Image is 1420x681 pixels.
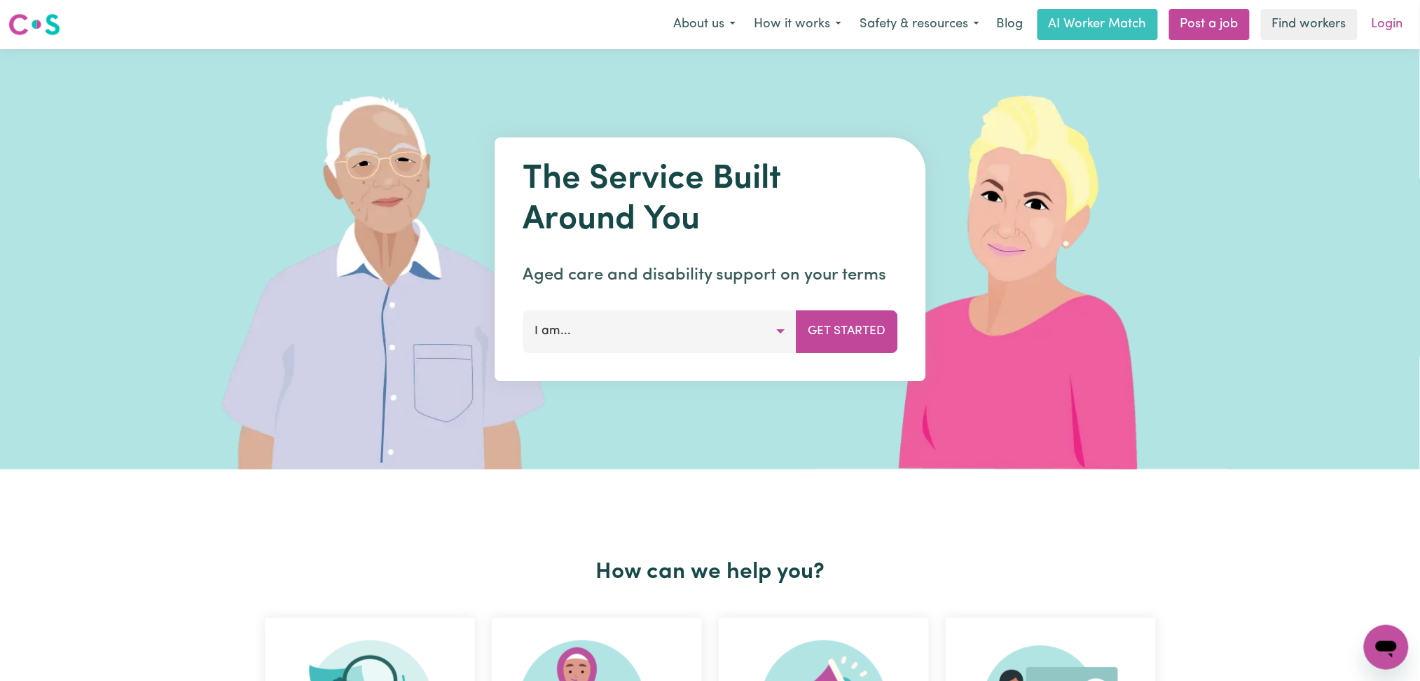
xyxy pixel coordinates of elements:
[8,8,60,41] a: Careseekers logo
[1169,9,1250,40] a: Post a job
[1363,9,1412,40] a: Login
[745,10,850,39] button: How it works
[523,310,797,352] button: I am...
[8,12,60,37] img: Careseekers logo
[1364,625,1409,670] iframe: Button to launch messaging window
[1038,9,1158,40] a: AI Worker Match
[850,10,988,39] button: Safety & resources
[1261,9,1358,40] a: Find workers
[523,263,897,288] p: Aged care and disability support on your terms
[523,160,897,240] h1: The Service Built Around You
[796,310,897,352] button: Get Started
[256,559,1164,586] h2: How can we help you?
[664,10,745,39] button: About us
[988,9,1032,40] a: Blog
